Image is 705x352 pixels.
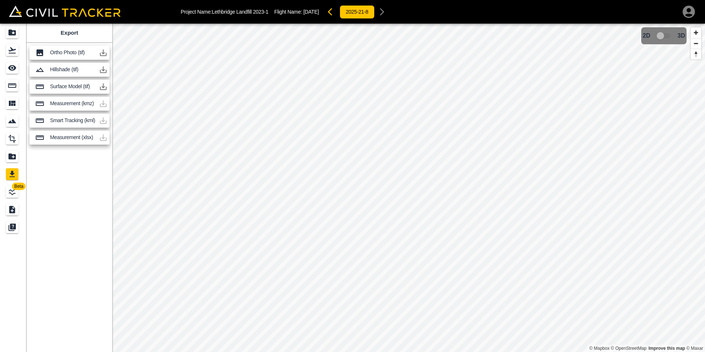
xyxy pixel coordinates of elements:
[649,346,685,351] a: Map feedback
[9,6,121,17] img: Civil Tracker
[678,32,685,39] span: 3D
[589,346,610,351] a: Mapbox
[340,5,375,19] button: 2025-21-8
[691,38,701,49] button: Zoom out
[643,32,650,39] span: 2D
[691,27,701,38] button: Zoom in
[181,9,268,15] p: Project Name: Lethbridge Landfill 2023-1
[112,24,705,352] canvas: Map
[303,9,319,15] span: [DATE]
[691,49,701,59] button: Reset bearing to north
[611,346,647,351] a: OpenStreetMap
[274,9,319,15] p: Flight Name:
[686,346,703,351] a: Maxar
[653,29,675,43] span: 3D model not uploaded yet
